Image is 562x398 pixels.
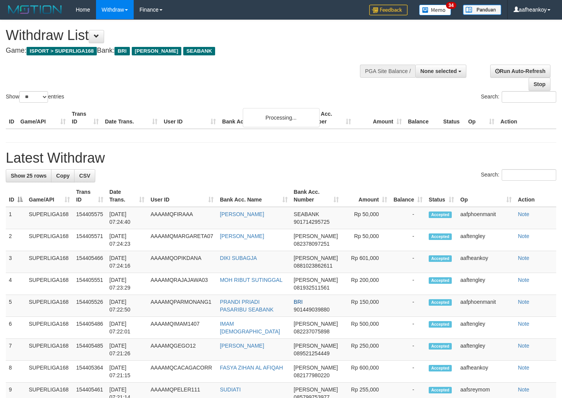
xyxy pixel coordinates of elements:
td: aafheankoy [457,251,515,273]
td: - [390,317,426,339]
td: [DATE] 07:21:15 [106,361,148,383]
td: 154405551 [73,273,106,295]
td: - [390,273,426,295]
td: aaftengley [457,229,515,251]
td: AAAAMQCACAGACORR [148,361,217,383]
th: Amount: activate to sort column ascending [342,185,390,207]
td: 5 [6,295,26,317]
td: 7 [6,339,26,361]
span: SEABANK [294,211,319,217]
th: Action [497,107,556,129]
td: SUPERLIGA168 [26,251,73,273]
span: Accepted [429,233,452,240]
span: Accepted [429,299,452,306]
a: Note [518,343,529,349]
div: PGA Site Balance / [360,65,415,78]
td: aafphoenmanit [457,295,515,317]
th: Trans ID [69,107,102,129]
span: [PERSON_NAME] [294,255,338,261]
td: aafheankoy [457,361,515,383]
a: [PERSON_NAME] [220,233,264,239]
td: [DATE] 07:24:23 [106,229,148,251]
a: Note [518,233,529,239]
td: AAAAMQRAJAJAWA03 [148,273,217,295]
td: SUPERLIGA168 [26,317,73,339]
th: User ID: activate to sort column ascending [148,185,217,207]
label: Search: [481,91,556,103]
a: Note [518,299,529,305]
td: - [390,229,426,251]
td: Rp 50,000 [342,207,390,229]
th: Trans ID: activate to sort column ascending [73,185,106,207]
a: Run Auto-Refresh [490,65,550,78]
a: Copy [51,169,75,182]
td: 154405485 [73,339,106,361]
a: [PERSON_NAME] [220,211,264,217]
a: MOH RIBUT SUTINGGAL [220,277,282,283]
td: SUPERLIGA168 [26,361,73,383]
td: 4 [6,273,26,295]
td: SUPERLIGA168 [26,273,73,295]
label: Show entries [6,91,64,103]
th: Op: activate to sort column ascending [457,185,515,207]
span: SEABANK [183,47,215,55]
span: [PERSON_NAME] [294,386,338,393]
h4: Game: Bank: [6,47,367,55]
th: Bank Acc. Number [303,107,354,129]
th: Bank Acc. Name: activate to sort column ascending [217,185,290,207]
a: FASYA ZIHAN AL AFIQAH [220,365,283,371]
td: [DATE] 07:21:26 [106,339,148,361]
a: Note [518,321,529,327]
a: PRANDI PRIADI PASARIBU SEABANK [220,299,274,313]
img: MOTION_logo.png [6,4,64,15]
img: Button%20Memo.svg [419,5,451,15]
img: panduan.png [463,5,501,15]
span: Copy 081932511561 to clipboard [294,285,330,291]
td: aaftengley [457,273,515,295]
td: Rp 500,000 [342,317,390,339]
th: Bank Acc. Number: activate to sort column ascending [291,185,342,207]
div: Processing... [243,108,320,127]
td: SUPERLIGA168 [26,229,73,251]
select: Showentries [19,91,48,103]
td: AAAAMQFIRAAA [148,207,217,229]
td: aaftengley [457,339,515,361]
a: Note [518,211,529,217]
td: - [390,361,426,383]
td: Rp 601,000 [342,251,390,273]
span: Copy 901449039880 to clipboard [294,306,330,313]
td: - [390,251,426,273]
td: 2 [6,229,26,251]
th: Op [465,107,497,129]
td: 154405526 [73,295,106,317]
span: [PERSON_NAME] [294,365,338,371]
td: Rp 600,000 [342,361,390,383]
td: AAAAMQPARMONANG1 [148,295,217,317]
th: Amount [354,107,405,129]
td: [DATE] 07:23:29 [106,273,148,295]
span: Accepted [429,277,452,284]
th: Status [440,107,465,129]
input: Search: [502,169,556,181]
td: 3 [6,251,26,273]
td: [DATE] 07:24:16 [106,251,148,273]
td: AAAAMQOPIKDANA [148,251,217,273]
a: Note [518,365,529,371]
span: Accepted [429,343,452,350]
td: AAAAMQMARGARETA07 [148,229,217,251]
span: Accepted [429,365,452,371]
td: 154405466 [73,251,106,273]
td: - [390,339,426,361]
span: None selected [420,68,457,74]
span: [PERSON_NAME] [132,47,181,55]
a: Stop [529,78,550,91]
td: SUPERLIGA168 [26,295,73,317]
span: 34 [446,2,456,9]
th: Game/API: activate to sort column ascending [26,185,73,207]
th: Status: activate to sort column ascending [426,185,457,207]
td: - [390,207,426,229]
span: [PERSON_NAME] [294,321,338,327]
span: Copy [56,173,70,179]
th: Balance: activate to sort column ascending [390,185,426,207]
span: Accepted [429,255,452,262]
